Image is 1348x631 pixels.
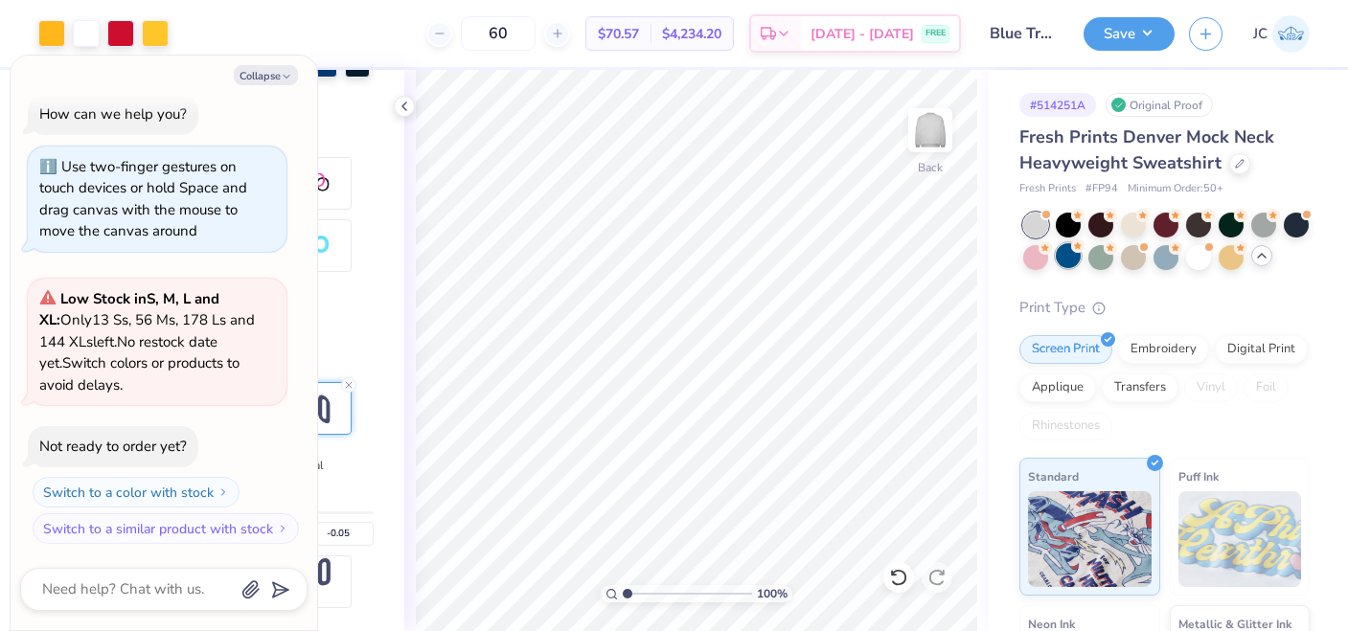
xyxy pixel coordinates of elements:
[811,24,914,44] span: [DATE] - [DATE]
[1128,181,1223,197] span: Minimum Order: 50 +
[1178,491,1302,587] img: Puff Ink
[217,486,229,498] img: Switch to a color with stock
[39,289,219,330] strong: Low Stock in S, M, L and XL :
[1019,125,1274,174] span: Fresh Prints Denver Mock Neck Heavyweight Sweatshirt
[1184,373,1238,402] div: Vinyl
[1215,335,1308,364] div: Digital Print
[39,104,187,124] div: How can we help you?
[598,24,639,44] span: $70.57
[1085,181,1118,197] span: # FP94
[1244,373,1289,402] div: Foil
[975,14,1069,53] input: Untitled Design
[39,437,187,456] div: Not ready to order yet?
[1118,335,1209,364] div: Embroidery
[1102,373,1178,402] div: Transfers
[1019,335,1112,364] div: Screen Print
[39,289,255,394] span: Only 13 Ss, 56 Ms, 178 Ls and 144 XLs left. Switch colors or products to avoid delays.
[1019,93,1096,117] div: # 514251A
[1019,412,1112,440] div: Rhinestones
[1178,466,1219,486] span: Puff Ink
[1019,373,1096,402] div: Applique
[39,332,217,373] span: No restock date yet.
[1253,23,1268,45] span: JC
[1028,466,1079,486] span: Standard
[918,159,943,176] div: Back
[1028,491,1152,587] img: Standard
[662,24,721,44] span: $4,234.20
[234,65,298,85] button: Collapse
[1272,15,1310,53] img: Jack Chodkowski
[461,16,536,51] input: – –
[1019,181,1076,197] span: Fresh Prints
[1253,15,1310,53] a: JC
[757,585,788,602] span: 100 %
[33,513,299,544] button: Switch to a similar product with stock
[1084,17,1175,51] button: Save
[33,477,240,507] button: Switch to a color with stock
[1019,297,1310,319] div: Print Type
[925,27,946,40] span: FREE
[1106,93,1213,117] div: Original Proof
[39,157,247,241] div: Use two-finger gestures on touch devices or hold Space and drag canvas with the mouse to move the...
[911,111,949,149] img: Back
[277,523,288,534] img: Switch to a similar product with stock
